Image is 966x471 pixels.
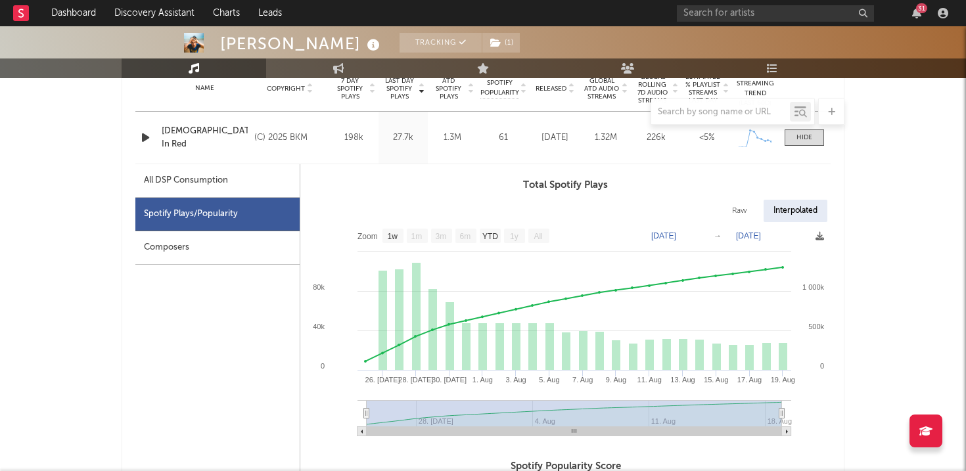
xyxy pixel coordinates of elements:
[637,376,662,384] text: 11. Aug
[431,77,466,101] span: ATD Spotify Plays
[768,417,792,425] text: 18. Aug
[472,376,493,384] text: 1. Aug
[313,323,325,330] text: 40k
[634,73,670,104] span: Global Rolling 7D Audio Streams
[460,232,471,241] text: 6m
[677,5,874,22] input: Search for artists
[912,8,921,18] button: 31
[382,77,417,101] span: Last Day Spotify Plays
[254,130,326,146] div: (C) 2025 BKM
[808,323,824,330] text: 500k
[916,3,927,13] div: 31
[411,232,423,241] text: 1m
[802,283,825,291] text: 1 000k
[714,231,722,240] text: →
[534,232,542,241] text: All
[432,376,467,384] text: 30. [DATE]
[482,232,498,241] text: YTD
[482,33,520,53] button: (1)
[820,362,824,370] text: 0
[533,131,577,145] div: [DATE]
[584,77,620,101] span: Global ATD Audio Streams
[480,131,526,145] div: 61
[685,73,721,104] span: Estimated % Playlist Streams Last Day
[333,131,375,145] div: 198k
[267,85,305,93] span: Copyright
[357,232,378,241] text: Zoom
[398,376,433,384] text: 28. [DATE]
[735,69,775,108] div: Global Streaming Trend (Last 60D)
[722,200,757,222] div: Raw
[510,232,518,241] text: 1y
[651,107,790,118] input: Search by song name or URL
[536,85,566,93] span: Released
[220,33,383,55] div: [PERSON_NAME]
[436,232,447,241] text: 3m
[333,77,367,101] span: 7 Day Spotify Plays
[480,78,519,98] span: Spotify Popularity
[736,231,761,240] text: [DATE]
[400,33,482,53] button: Tracking
[382,131,425,145] div: 27.7k
[482,33,520,53] span: ( 1 )
[651,231,676,240] text: [DATE]
[135,231,300,265] div: Composers
[135,198,300,231] div: Spotify Plays/Popularity
[670,376,695,384] text: 13. Aug
[737,376,762,384] text: 17. Aug
[506,376,526,384] text: 3. Aug
[431,131,474,145] div: 1.3M
[162,125,248,150] a: [DEMOGRAPHIC_DATA] In Red
[162,83,248,93] div: Name
[685,131,729,145] div: <5%
[539,376,559,384] text: 5. Aug
[388,232,398,241] text: 1w
[313,283,325,291] text: 80k
[704,376,728,384] text: 15. Aug
[764,200,827,222] div: Interpolated
[634,131,678,145] div: 226k
[321,362,325,370] text: 0
[771,376,795,384] text: 19. Aug
[365,376,400,384] text: 26. [DATE]
[300,177,831,193] h3: Total Spotify Plays
[135,164,300,198] div: All DSP Consumption
[572,376,593,384] text: 7. Aug
[144,173,228,189] div: All DSP Consumption
[606,376,626,384] text: 9. Aug
[584,131,628,145] div: 1.32M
